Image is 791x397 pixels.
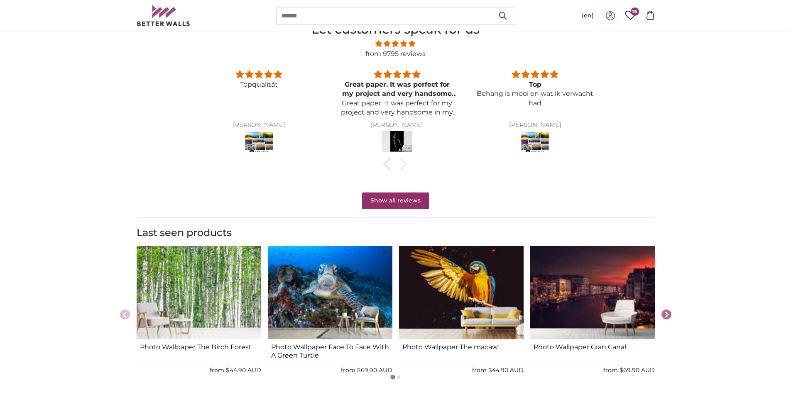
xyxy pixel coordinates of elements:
button: Go to page 1 [390,375,395,379]
p: Topqualität [200,80,318,89]
div: 3 of 8 [399,246,524,383]
p: Great paper. It was perfect for my project and very handsome in my home! Thank you.:) [338,99,456,117]
div: 5 stars [200,69,318,80]
a: Photo Wallpaper Gran Canal [534,343,651,360]
button: Previous slide [120,309,130,319]
p: Behang is mooi en wat ik verwacht had [476,89,594,108]
span: 4.81 stars [188,39,602,49]
div: [PERSON_NAME] [338,122,456,129]
img: Fototapete Stripes II [382,131,412,154]
div: [PERSON_NAME] [476,122,594,129]
div: Top [476,80,594,89]
ul: Select a slide to show [137,373,655,380]
a: Photo Wallpaper Face To Face With A Green Turtle [271,343,389,360]
div: 5 stars [338,69,456,80]
span: from $69.90 AUD [341,366,392,374]
div: 4 of 8 [530,246,655,383]
button: Go to page 2 [397,375,400,379]
img: photo-wallpaper-antique-compass-xl [268,246,392,340]
div: Great paper. It was perfect for my project and very handsome in my home! Thank you.:) [338,80,456,99]
h3: Last seen products [137,226,655,239]
div: [PERSON_NAME] [200,122,318,129]
button: (en) [575,8,600,23]
a: Photo Wallpaper The Birch Forest [140,343,258,360]
div: 2 of 8 [268,246,392,383]
a: from 9795 reviews [365,50,426,58]
div: 5 stars [476,69,594,80]
img: photo-wallpaper-antique-compass-xl [530,246,655,340]
span: from $69.90 AUD [603,366,655,374]
button: Next slide [661,309,671,319]
span: from $44.90 AUD [210,366,261,374]
span: 16 [631,7,639,16]
img: Stockfoto [520,131,551,154]
img: Stockfoto [244,131,274,154]
img: photo-wallpaper-antique-compass-xl [399,246,524,340]
span: from $44.90 AUD [472,366,524,374]
a: Photo Wallpaper The macaw [402,343,520,360]
img: Betterwalls [137,5,191,26]
a: Show all reviews [362,192,429,209]
div: 1 of 8 [137,246,261,383]
img: photo-wallpaper-antique-compass-xl [137,246,261,340]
